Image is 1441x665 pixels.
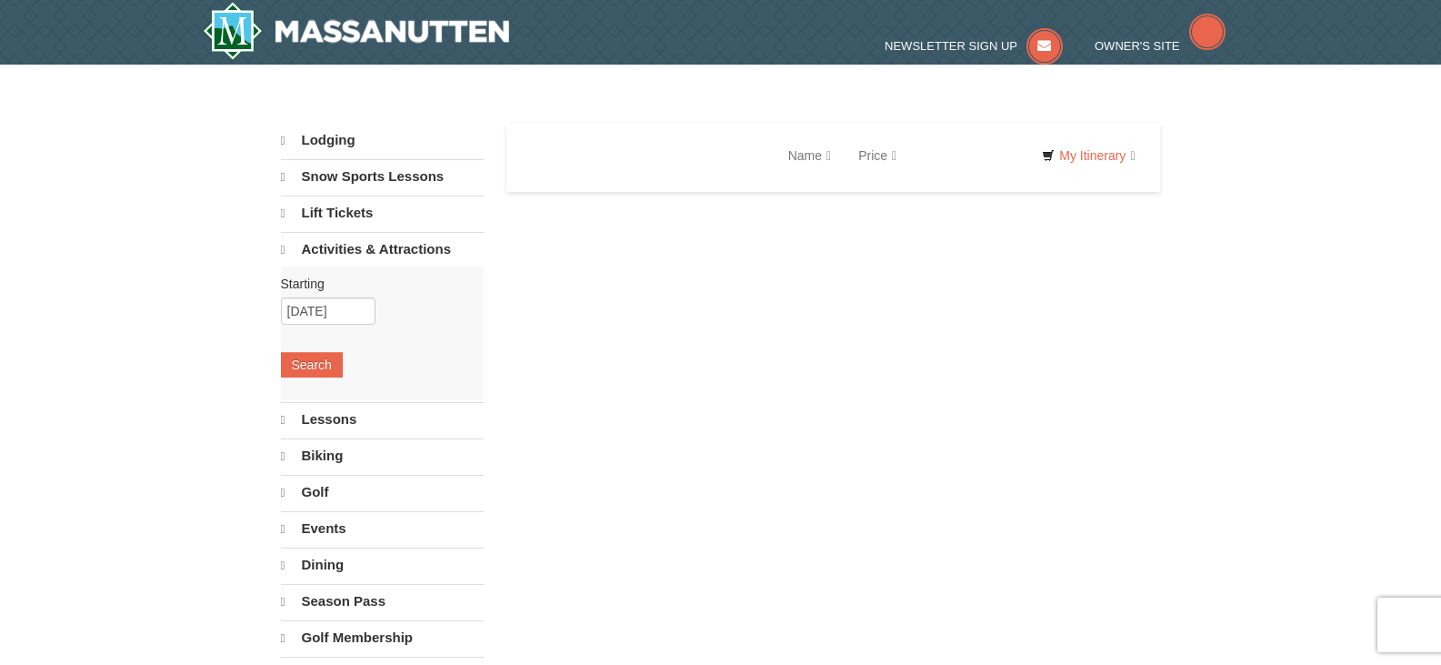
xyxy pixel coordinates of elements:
[1095,39,1226,53] a: Owner's Site
[281,352,343,378] button: Search
[885,39,1063,53] a: Newsletter Sign Up
[281,475,484,509] a: Golf
[281,124,484,157] a: Lodging
[203,2,510,60] a: Massanutten Resort
[281,159,484,194] a: Snow Sports Lessons
[281,196,484,230] a: Lift Tickets
[281,511,484,546] a: Events
[1030,142,1146,169] a: My Itinerary
[281,620,484,655] a: Golf Membership
[885,39,1017,53] span: Newsletter Sign Up
[281,438,484,473] a: Biking
[1095,39,1180,53] span: Owner's Site
[845,137,910,174] a: Price
[203,2,510,60] img: Massanutten Resort Logo
[281,584,484,619] a: Season Pass
[775,137,845,174] a: Name
[281,275,470,293] label: Starting
[281,232,484,267] a: Activities & Attractions
[281,548,484,582] a: Dining
[281,402,484,437] a: Lessons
